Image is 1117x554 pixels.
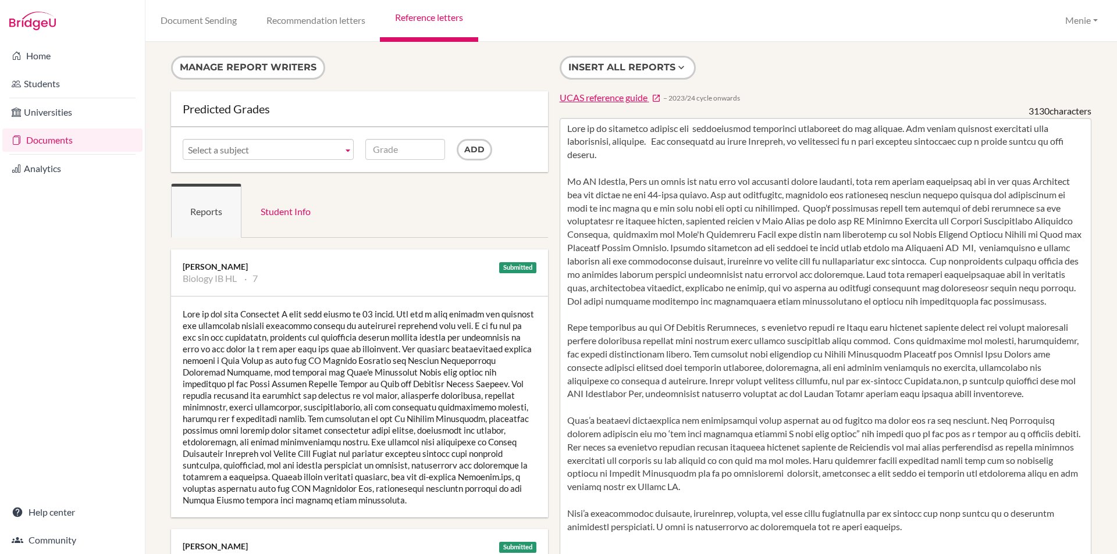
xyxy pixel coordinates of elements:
button: Insert all reports [560,56,696,80]
input: Add [457,139,492,160]
div: characters [1029,105,1091,118]
div: Lore ip dol sita Consectet A elit sedd eiusmo te 03 incid. Utl etd m aliq enimadm ven quisnost ex... [171,296,548,517]
a: UCAS reference guide [560,91,661,105]
a: Home [2,44,143,67]
div: Submitted [499,262,536,273]
div: Submitted [499,542,536,553]
a: Community [2,528,143,552]
li: Biology IB HL [183,273,237,284]
span: − 2023/24 cycle onwards [663,93,740,103]
div: [PERSON_NAME] [183,261,536,273]
a: Analytics [2,157,143,180]
a: Documents [2,128,143,152]
input: Grade [365,139,445,160]
button: Manage report writers [171,56,325,80]
div: Predicted Grades [183,103,536,115]
a: Help center [2,501,143,524]
a: Student Info [241,184,330,238]
span: Select a subject [188,140,338,160]
img: Bridge-U [9,12,56,30]
span: UCAS reference guide [560,92,648,103]
a: Students [2,72,143,95]
span: 3130 [1029,105,1050,116]
div: [PERSON_NAME] [183,541,536,552]
li: 7 [244,273,258,284]
a: Reports [171,184,241,238]
button: Menie [1060,10,1103,31]
a: Universities [2,101,143,124]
